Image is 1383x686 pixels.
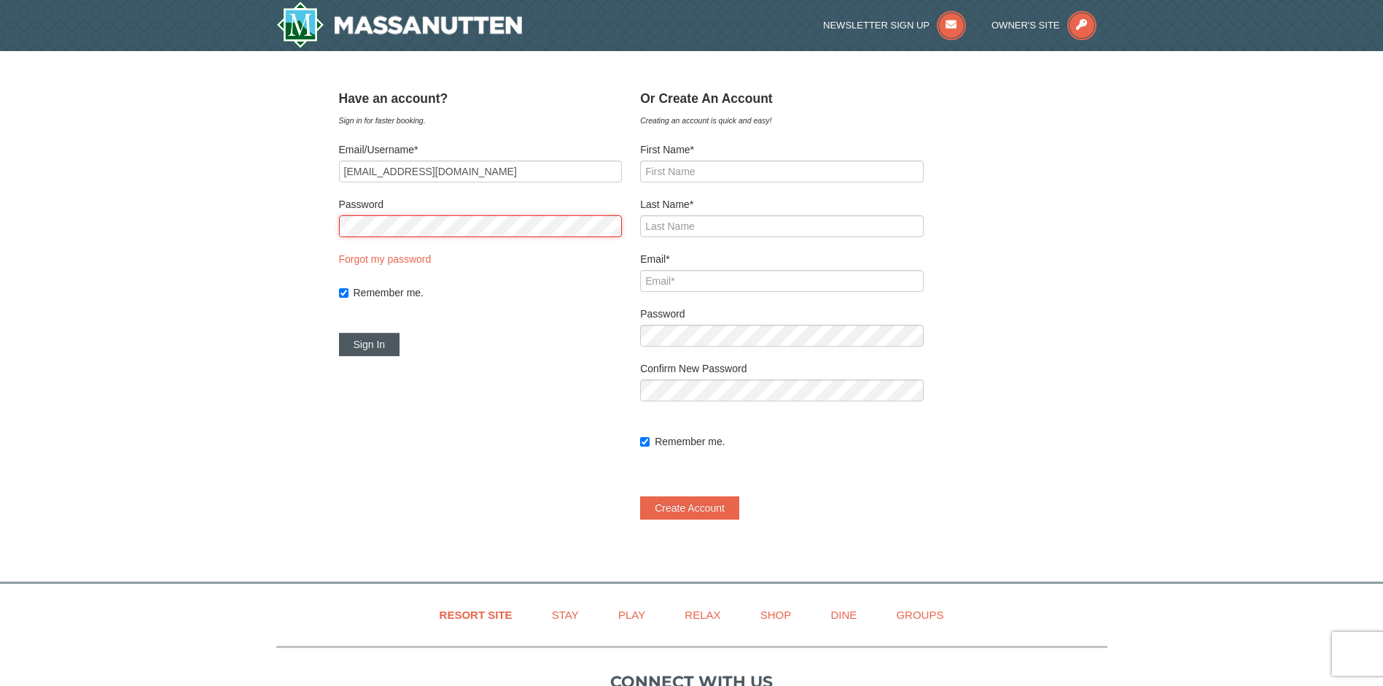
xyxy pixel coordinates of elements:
[339,91,623,106] h4: Have an account?
[276,1,523,48] img: Massanutten Resort Logo
[640,252,924,266] label: Email*
[823,20,966,31] a: Newsletter Sign Up
[640,496,739,520] button: Create Account
[640,270,924,292] input: Email*
[640,113,924,128] div: Creating an account is quick and easy!
[339,142,623,157] label: Email/Username*
[655,434,924,449] label: Remember me.
[640,307,924,321] label: Password
[339,197,623,212] label: Password
[812,598,875,631] a: Dine
[339,333,400,356] button: Sign In
[878,598,962,631] a: Groups
[640,142,924,157] label: First Name*
[640,161,924,182] input: First Name
[276,1,523,48] a: Massanutten Resort
[421,598,531,631] a: Resort Site
[992,20,1060,31] span: Owner's Site
[339,253,432,265] a: Forgot my password
[640,91,924,106] h4: Or Create An Account
[640,197,924,212] label: Last Name*
[339,113,623,128] div: Sign in for faster booking.
[666,598,739,631] a: Relax
[640,215,924,237] input: Last Name
[534,598,597,631] a: Stay
[600,598,663,631] a: Play
[354,285,623,300] label: Remember me.
[339,161,623,182] input: Email/Username*
[992,20,1096,31] a: Owner's Site
[823,20,930,31] span: Newsletter Sign Up
[742,598,810,631] a: Shop
[640,361,924,376] label: Confirm New Password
